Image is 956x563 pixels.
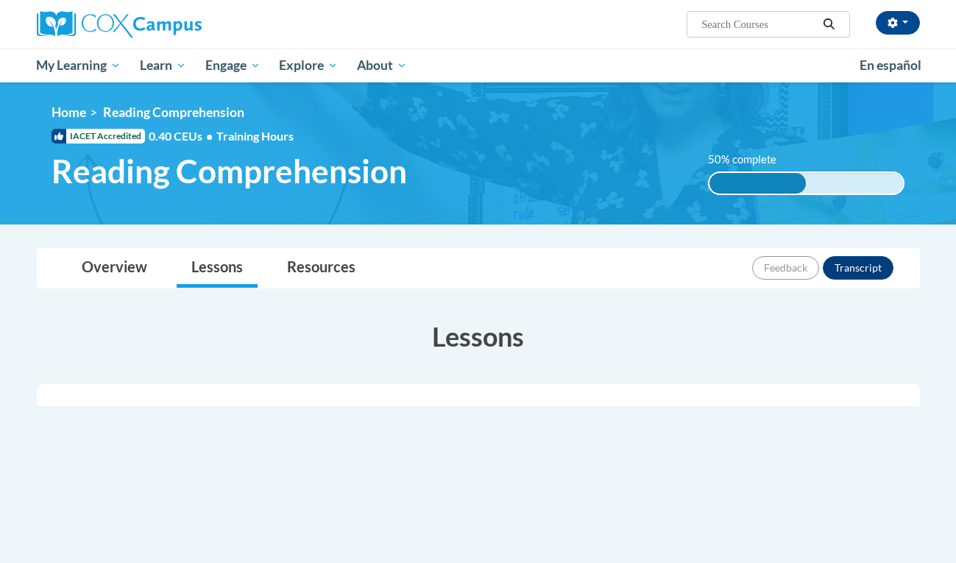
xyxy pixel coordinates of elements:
input: Search Courses [700,15,818,33]
a: Lessons [177,249,258,288]
button: Search [818,15,840,33]
a: About [347,49,417,82]
a: Home [52,105,86,120]
div: Main menu [15,49,942,82]
span: Reading Comprehension [103,105,244,120]
span: Reading Comprehension [52,152,407,191]
span: Training Hours [216,129,294,143]
img: Cox Campus [37,11,202,38]
a: En español [850,50,931,81]
span: 0.40 CEUs [149,128,216,144]
button: Account Settings [876,11,920,35]
span: Engage [205,57,261,74]
span: Learn [140,57,186,74]
a: Resources [272,249,370,288]
span: My Learning [36,57,121,74]
span: En español [860,57,921,73]
a: Explore [269,49,347,82]
a: Learn [130,49,196,82]
span: About [357,57,407,74]
button: Feedback [752,256,819,280]
span: IACET Accredited [52,129,145,144]
a: My Learning [27,49,131,82]
span: Explore [279,57,338,74]
button: Transcript [823,256,893,280]
a: Overview [67,249,162,288]
label: 50% complete [708,152,793,168]
div: 50% complete [709,173,807,194]
span: • [206,129,213,143]
a: Engage [196,49,270,82]
h3: Lessons [37,318,920,355]
a: Cox Campus [37,11,316,38]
